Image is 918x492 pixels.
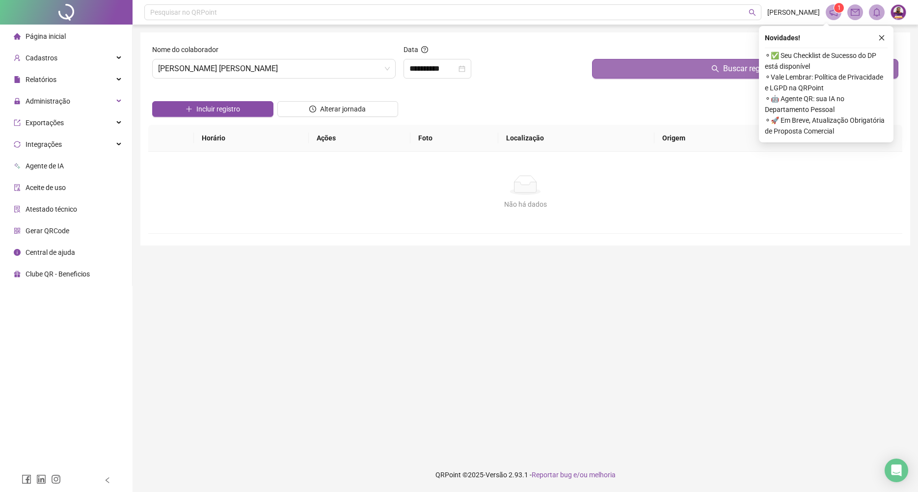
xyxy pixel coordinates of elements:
th: Foto [410,125,498,152]
span: JOAO GABRIEL DE LIMA SILVA [158,59,390,78]
th: Ações [309,125,410,152]
span: search [749,9,756,16]
span: qrcode [14,227,21,234]
span: user-add [14,55,21,61]
span: info-circle [14,249,21,256]
span: export [14,119,21,126]
span: question-circle [421,46,428,53]
a: Alterar jornada [277,106,399,114]
th: Localização [498,125,654,152]
span: facebook [22,474,31,484]
span: Reportar bug e/ou melhoria [532,471,616,479]
span: Administração [26,97,70,105]
span: Exportações [26,119,64,127]
span: instagram [51,474,61,484]
span: ⚬ Vale Lembrar: Política de Privacidade e LGPD na QRPoint [765,72,888,93]
span: mail [851,8,860,17]
span: Alterar jornada [320,104,366,114]
span: left [104,477,111,484]
span: Central de ajuda [26,248,75,256]
span: Relatórios [26,76,56,83]
span: clock-circle [309,106,316,112]
span: ⚬ ✅ Seu Checklist de Sucesso do DP está disponível [765,50,888,72]
span: linkedin [36,474,46,484]
img: 52992 [891,5,906,20]
span: notification [829,8,838,17]
span: close [878,34,885,41]
span: Data [404,46,418,54]
span: gift [14,271,21,277]
span: Atestado técnico [26,205,77,213]
span: sync [14,141,21,148]
span: search [711,65,719,73]
button: Incluir registro [152,101,273,117]
span: [PERSON_NAME] [767,7,820,18]
span: 1 [837,4,841,11]
span: Integrações [26,140,62,148]
span: Aceite de uso [26,184,66,191]
span: Buscar registros [723,63,779,75]
span: Gerar QRCode [26,227,69,235]
th: Horário [194,125,309,152]
footer: QRPoint © 2025 - 2.93.1 - [133,458,918,492]
sup: 1 [834,3,844,13]
span: Agente de IA [26,162,64,170]
span: plus [186,106,192,112]
button: Buscar registros [592,59,898,79]
span: Versão [486,471,507,479]
span: ⚬ 🤖 Agente QR: sua IA no Departamento Pessoal [765,93,888,115]
span: Cadastros [26,54,57,62]
span: bell [872,8,881,17]
th: Origem [654,125,768,152]
span: lock [14,98,21,105]
span: Novidades ! [765,32,800,43]
span: home [14,33,21,40]
span: Incluir registro [196,104,240,114]
span: Clube QR - Beneficios [26,270,90,278]
div: Open Intercom Messenger [885,459,908,482]
span: audit [14,184,21,191]
span: Página inicial [26,32,66,40]
span: ⚬ 🚀 Em Breve, Atualização Obrigatória de Proposta Comercial [765,115,888,137]
label: Nome do colaborador [152,44,225,55]
button: Alterar jornada [277,101,399,117]
div: Não há dados [160,199,891,210]
span: file [14,76,21,83]
span: solution [14,206,21,213]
